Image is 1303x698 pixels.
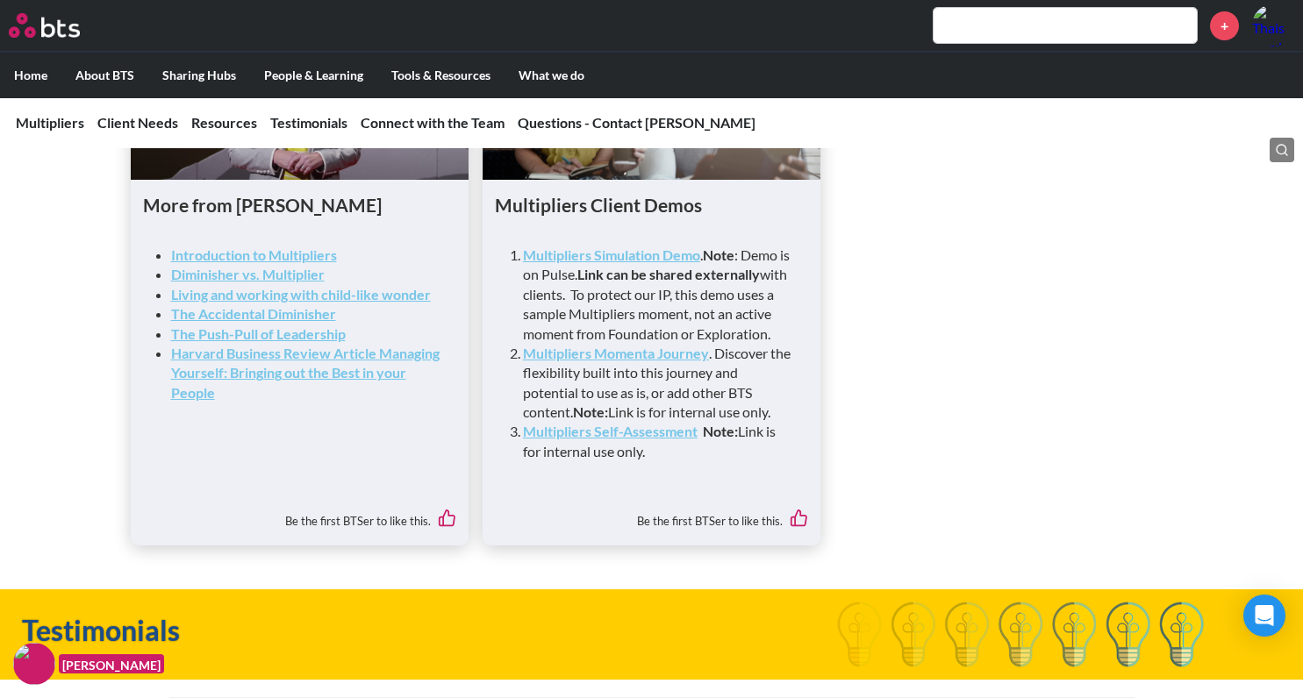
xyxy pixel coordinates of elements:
a: Multipliers [16,114,84,131]
li: Link is for internal use only. [523,422,794,461]
a: + [1210,11,1239,40]
a: Introduction to Multipliers [171,246,337,263]
li: . Discover the flexibility built into this journey and potential to use as is, or add other BTS c... [523,344,794,423]
h1: More from [PERSON_NAME] [143,192,456,217]
a: Living and working with child-like wonder [171,286,431,303]
a: Multipliers Self-Assessment [523,423,698,439]
div: Be the first BTSer to like this. [143,496,456,533]
label: What we do [505,53,598,98]
label: Sharing Hubs [148,53,250,98]
a: Multipliers Momenta Journey [523,345,709,361]
strong: Link can be shared externally [577,266,760,282]
img: BTS Logo [9,13,80,38]
img: Thais Cardoso [1252,4,1294,46]
strong: Note [703,246,734,263]
h1: Testimonials [22,611,903,651]
a: Harvard Business Review Article Managing Yourself: Bringing out the Best in your People [171,345,440,401]
a: Diminisher vs. Multiplier [171,266,325,282]
figcaption: [PERSON_NAME] [59,654,164,674]
label: Tools & Resources [377,53,505,98]
a: Multipliers Simulation Demo [523,246,700,263]
a: Client Needs [97,114,178,131]
a: Resources [191,114,257,131]
strong: Note: [703,423,738,439]
h1: Multipliers Client Demos [495,192,808,217]
a: Testimonials [270,114,347,131]
a: Questions - Contact [PERSON_NAME] [518,114,755,131]
li: . : Demo is on Pulse. with clients. To protect our IP, this demo uses a sample Multipliers moment... [523,246,794,344]
div: Be the first BTSer to like this. [495,496,808,533]
a: Go home [9,13,112,38]
strong: Note: [573,403,608,420]
img: F [13,643,55,685]
label: About BTS [61,53,148,98]
a: The Push-Pull of Leadership [171,325,346,342]
a: Profile [1252,4,1294,46]
a: The Accidental Diminisher [171,305,336,322]
label: People & Learning [250,53,377,98]
div: Open Intercom Messenger [1243,595,1285,637]
a: Connect with the Team [361,114,505,131]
